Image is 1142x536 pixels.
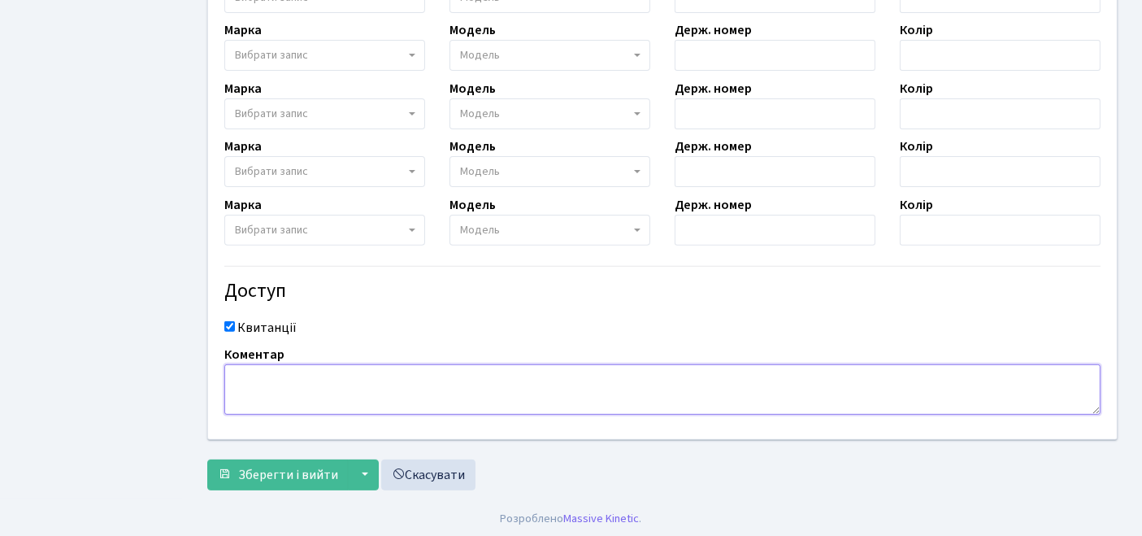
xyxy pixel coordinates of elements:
button: Зберегти і вийти [207,460,349,490]
h4: Доступ [224,280,1101,303]
label: Держ. номер [675,137,752,156]
label: Коментар [224,345,284,364]
span: Вибрати запис [235,222,308,238]
span: Вибрати запис [235,106,308,122]
label: Колір [900,20,933,40]
a: Massive Kinetic [564,510,640,527]
label: Колір [900,137,933,156]
a: Скасувати [381,460,475,490]
label: Модель [449,137,496,156]
label: Колір [900,195,933,215]
span: Вибрати запис [235,163,308,180]
label: Марка [224,195,262,215]
span: Вибрати запис [235,47,308,63]
label: Модель [449,79,496,98]
label: Держ. номер [675,20,752,40]
span: Модель [460,163,500,180]
label: Марка [224,79,262,98]
label: Модель [449,20,496,40]
span: Зберегти і вийти [238,466,338,484]
label: Модель [449,195,496,215]
span: Модель [460,222,500,238]
label: Держ. номер [675,195,752,215]
div: Розроблено . [501,510,642,528]
span: Модель [460,47,500,63]
label: Квитанції [237,318,297,338]
label: Марка [224,137,262,156]
label: Марка [224,20,262,40]
label: Держ. номер [675,79,752,98]
label: Колір [900,79,933,98]
span: Модель [460,106,500,122]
